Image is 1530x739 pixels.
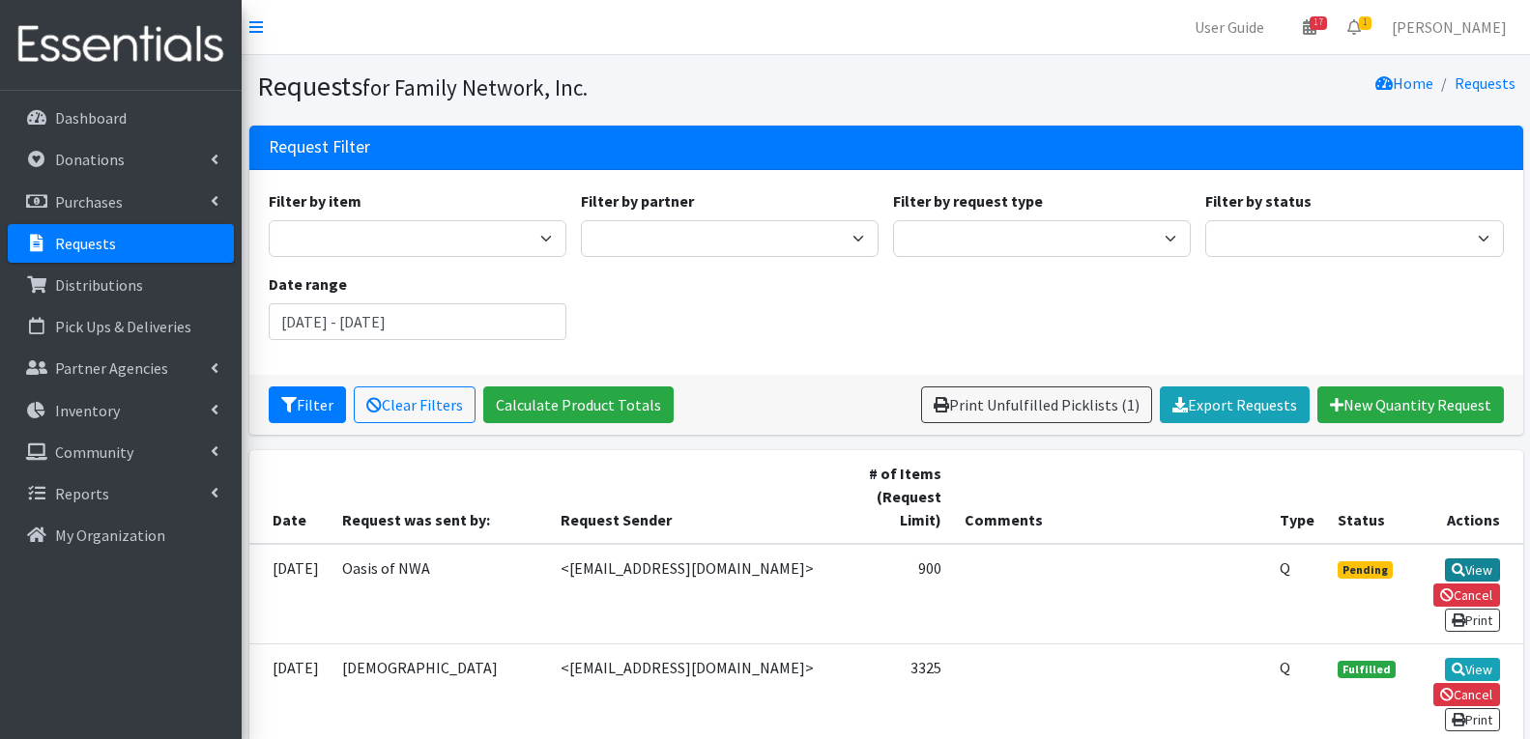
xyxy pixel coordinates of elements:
[8,391,234,430] a: Inventory
[1376,8,1522,46] a: [PERSON_NAME]
[1433,583,1500,607] a: Cancel
[55,108,127,128] p: Dashboard
[55,442,133,462] p: Community
[1280,558,1290,578] abbr: Quantity
[8,183,234,221] a: Purchases
[55,234,116,253] p: Requests
[1317,386,1504,423] a: New Quantity Request
[8,224,234,263] a: Requests
[581,189,694,213] label: Filter by partner
[55,526,165,545] p: My Organization
[55,358,168,378] p: Partner Agencies
[840,450,954,544] th: # of Items (Request Limit)
[55,401,120,420] p: Inventory
[1310,16,1327,30] span: 17
[1375,73,1433,93] a: Home
[1280,658,1290,677] abbr: Quantity
[257,70,880,103] h1: Requests
[1407,450,1523,544] th: Actions
[55,192,123,212] p: Purchases
[549,544,840,644] td: <[EMAIL_ADDRESS][DOMAIN_NAME]>
[1445,558,1500,582] a: View
[269,272,347,296] label: Date range
[269,303,566,340] input: January 1, 2011 - December 31, 2011
[249,544,331,644] td: [DATE]
[55,484,109,503] p: Reports
[8,99,234,137] a: Dashboard
[8,140,234,179] a: Donations
[1332,8,1376,46] a: 1
[269,137,370,157] h3: Request Filter
[549,450,840,544] th: Request Sender
[55,317,191,336] p: Pick Ups & Deliveries
[1359,16,1371,30] span: 1
[269,386,346,423] button: Filter
[269,189,361,213] label: Filter by item
[55,275,143,295] p: Distributions
[1445,609,1500,632] a: Print
[840,544,954,644] td: 900
[1445,658,1500,681] a: View
[1326,450,1407,544] th: Status
[893,189,1043,213] label: Filter by request type
[1455,73,1516,93] a: Requests
[249,450,331,544] th: Date
[8,266,234,304] a: Distributions
[8,307,234,346] a: Pick Ups & Deliveries
[8,474,234,513] a: Reports
[1205,189,1312,213] label: Filter by status
[8,349,234,387] a: Partner Agencies
[1160,386,1310,423] a: Export Requests
[362,73,588,101] small: for Family Network, Inc.
[953,450,1268,544] th: Comments
[1338,661,1396,678] span: Fulfilled
[1433,683,1500,706] a: Cancel
[483,386,674,423] a: Calculate Product Totals
[1179,8,1280,46] a: User Guide
[55,150,125,169] p: Donations
[354,386,476,423] a: Clear Filters
[1445,708,1500,731] a: Print
[1338,561,1393,579] span: Pending
[1268,450,1326,544] th: Type
[921,386,1152,423] a: Print Unfulfilled Picklists (1)
[1287,8,1332,46] a: 17
[331,450,549,544] th: Request was sent by:
[8,13,234,77] img: HumanEssentials
[8,516,234,554] a: My Organization
[331,544,549,644] td: Oasis of NWA
[8,433,234,471] a: Community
